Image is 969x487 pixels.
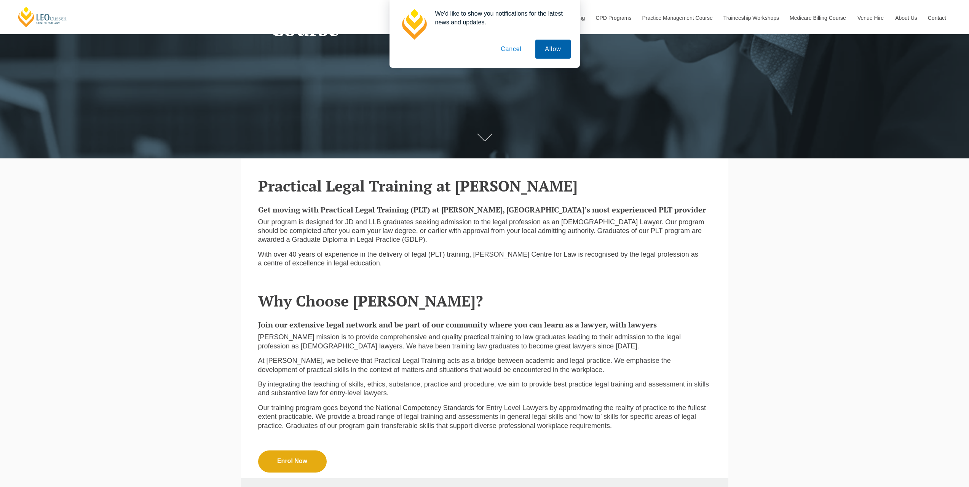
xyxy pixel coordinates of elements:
span: By integrating the teaching of skills, ethics, substance, practice and procedure, we aim to provi... [258,380,709,397]
button: Allow [535,40,570,59]
h5: Join our extensive legal network and be part of our community where you can learn as a lawyer, wi... [258,321,711,329]
span: With over 40 years of experience in the delivery of legal (PLT) training, [PERSON_NAME] Centre fo... [258,251,698,267]
span: Our training program goes beyond the National Competency Standards for Entry Level Lawyers by app... [258,404,706,430]
h2: Why Choose [PERSON_NAME]? [258,292,711,309]
span: At [PERSON_NAME], we believe that Practical Legal Training acts as a bridge between academic and ... [258,357,671,373]
h2: Practical Legal Training at [PERSON_NAME] [258,177,711,194]
span: Our program is designed for JD and LLB graduates seeking admission to the legal profession as an ... [258,218,704,244]
button: Cancel [491,40,531,59]
a: Enrol Now [258,450,327,473]
span: [PERSON_NAME] mission is to provide comprehensive and quality practical training to law graduates... [258,333,681,350]
span: Get moving with Practical Legal Training (PLT) at [PERSON_NAME], [GEOGRAPHIC_DATA]’s most experie... [258,204,706,215]
div: We'd like to show you notifications for the latest news and updates. [429,9,571,27]
img: notification icon [399,9,429,40]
